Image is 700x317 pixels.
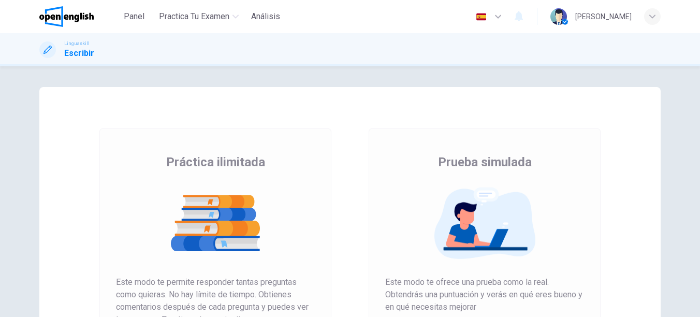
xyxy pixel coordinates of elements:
button: Panel [118,7,151,26]
span: Análisis [251,10,280,23]
button: Análisis [247,7,284,26]
button: Practica tu examen [155,7,243,26]
span: Este modo te ofrece una prueba como la real. Obtendrás una puntuación y verás en qué eres bueno y... [385,276,584,313]
img: OpenEnglish logo [39,6,94,27]
span: Practica tu examen [159,10,229,23]
span: Prueba simulada [438,154,532,170]
span: Práctica ilimitada [166,154,265,170]
div: [PERSON_NAME] [575,10,632,23]
span: Linguaskill [64,40,90,47]
span: Panel [124,10,144,23]
img: es [475,13,488,21]
img: Profile picture [550,8,567,25]
h1: Escribir [64,47,94,60]
a: OpenEnglish logo [39,6,118,27]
